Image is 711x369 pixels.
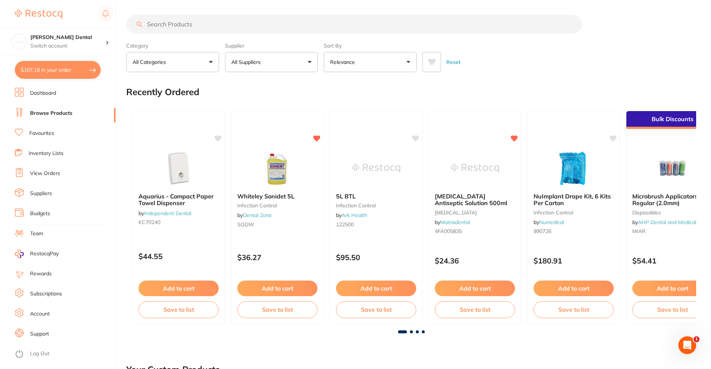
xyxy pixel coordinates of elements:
small: 990726 [534,228,614,234]
a: Support [30,330,49,338]
span: by [237,212,272,219]
small: KC70240 [138,219,219,225]
span: by [632,219,696,226]
img: Restocq Logo [15,10,62,19]
a: Favourites [29,130,54,137]
small: infection control [336,203,416,208]
b: NuImplant Drape Kit, 6 Kits Per Carton [534,193,614,207]
img: Whiteley Sonidet 5L [253,150,301,187]
a: AHP Dental and Medical [638,219,696,226]
button: Save to list [534,301,614,318]
a: Browse Products [30,110,72,117]
b: Aquarius - Compact Paper Towel Dispenser [138,193,219,207]
h4: Smiline Dental [30,34,105,41]
a: Dental Zone [243,212,272,219]
button: Save to list [435,301,515,318]
button: Save to list [138,301,219,318]
a: Budgets [30,210,50,217]
img: Aquarius - Compact Paper Towel Dispenser [154,150,203,187]
label: Category [126,42,219,49]
p: All Categories [133,58,169,66]
button: All Categories [126,52,219,72]
a: Ark Health [342,212,367,219]
button: $167.19 in your order [15,61,101,79]
a: Numedical [539,219,564,226]
b: 5L BTL [336,193,416,200]
button: Add to cart [435,281,515,296]
img: BETADINE Antiseptic Solution 500ml [451,150,499,187]
span: RestocqPay [30,250,59,258]
button: All Suppliers [225,52,318,72]
a: Matrixdental [440,219,470,226]
label: Supplier [225,42,318,49]
span: by [138,210,191,217]
button: Reset [444,52,463,72]
p: $180.91 [534,256,614,265]
button: Save to list [336,301,416,318]
p: $44.55 [138,252,219,260]
small: SODW [237,221,317,227]
button: Add to cart [336,281,416,296]
p: $24.36 [435,256,515,265]
a: Dashboard [30,90,56,97]
button: Add to cart [534,281,614,296]
p: $36.27 [237,253,317,262]
a: RestocqPay [15,250,59,258]
small: infection control [534,210,614,216]
button: Log Out [15,348,113,360]
span: by [435,219,470,226]
a: Account [30,310,50,318]
p: All Suppliers [231,58,264,66]
small: Infection Control [237,203,317,208]
img: Microbrush Applicators Regular (2.0mm) [648,150,697,187]
a: Independent Dental [144,210,191,217]
button: Add to cart [138,281,219,296]
a: Team [30,230,43,237]
b: Whiteley Sonidet 5L [237,193,317,200]
img: RestocqPay [15,250,24,258]
iframe: Intercom live chat [678,336,696,354]
p: $95.50 [336,253,416,262]
img: Smiline Dental [12,34,26,49]
a: Restocq Logo [15,6,62,23]
h2: Recently Ordered [126,87,199,97]
a: Subscriptions [30,290,62,298]
button: Save to list [237,301,317,318]
img: 5L BTL [352,150,400,187]
button: Relevance [324,52,417,72]
p: Switch account [30,42,105,50]
b: BETADINE Antiseptic Solution 500ml [435,193,515,207]
small: [MEDICAL_DATA] [435,210,515,216]
small: 122500 [336,221,416,227]
a: Inventory Lists [29,150,63,157]
span: by [336,212,367,219]
a: Suppliers [30,190,52,197]
button: Add to cart [237,281,317,296]
img: NuImplant Drape Kit, 6 Kits Per Carton [549,150,598,187]
p: Relevance [330,58,358,66]
a: View Orders [30,170,60,177]
a: Rewards [30,270,52,278]
a: Log Out [30,350,49,357]
input: Search Products [126,15,582,33]
small: 4FA005835 [435,228,515,234]
span: by [534,219,564,226]
label: Sort By [324,42,417,49]
span: 1 [694,336,699,342]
